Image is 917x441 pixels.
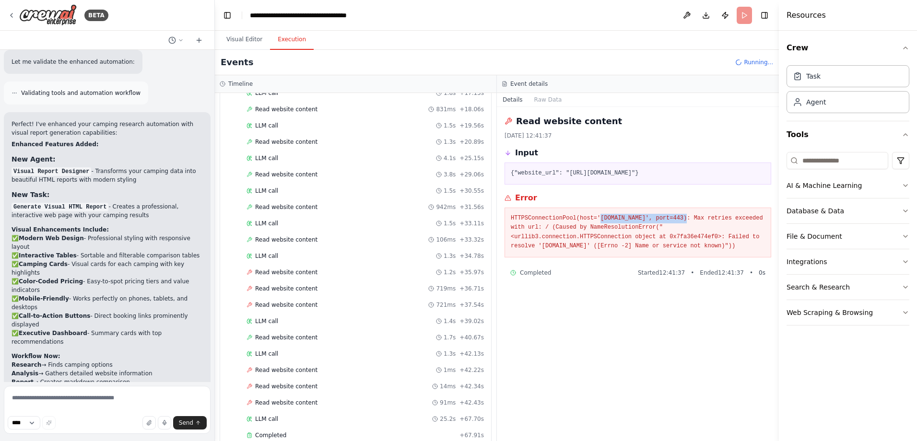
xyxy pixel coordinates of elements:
div: Web Scraping & Browsing [787,308,873,317]
span: + 33.11s [459,220,484,227]
li: - Creates a professional, interactive web page with your camping results [12,202,203,220]
span: 1.4s [444,317,456,325]
span: Read website content [255,236,317,244]
pre: HTTPSConnectionPool(host='[DOMAIN_NAME]', port=443): Max retries exceeded with url: / (Caused by ... [511,214,765,251]
li: ✅ - Works perfectly on phones, tablets, and desktops [12,294,203,312]
strong: Camping Cards [19,261,68,267]
span: 831ms [436,105,456,113]
div: AI & Machine Learning [787,181,862,190]
strong: Enhanced Features Added: [12,141,99,148]
span: + 31.56s [459,203,484,211]
button: Raw Data [529,93,568,106]
code: Visual Report Designer [12,167,91,176]
span: 1.5s [444,187,456,195]
span: Running... [744,58,773,66]
button: Details [497,93,529,106]
strong: Report [12,379,34,385]
h3: Event details [510,80,548,88]
h2: Events [221,56,253,69]
span: + 20.89s [459,138,484,146]
li: ✅ - Visual cards for each camping with key highlights [12,260,203,277]
span: Read website content [255,138,317,146]
span: Read website content [255,171,317,178]
h3: Timeline [228,80,253,88]
button: Tools [787,121,909,148]
span: + 37.54s [459,301,484,309]
span: Read website content [255,268,317,276]
button: Database & Data [787,198,909,223]
button: Start a new chat [191,35,207,46]
li: - Transforms your camping data into beautiful HTML reports with modern styling [12,167,203,184]
div: Search & Research [787,282,850,292]
button: Click to speak your automation idea [158,416,171,429]
span: Read website content [255,301,317,309]
button: Hide right sidebar [758,9,771,22]
span: • [750,269,753,277]
span: Read website content [255,105,317,113]
strong: Analysis [12,370,38,377]
span: 4.1s [444,154,456,162]
span: Validating tools and automation workflow [21,89,141,97]
span: Started 12:41:37 [638,269,685,277]
span: LLM call [255,89,278,97]
li: → Gathers detailed website information [12,369,203,378]
span: LLM call [255,154,278,162]
strong: Modern Web Design [19,235,84,242]
button: Crew [787,35,909,61]
span: LLM call [255,122,278,129]
div: [DATE] 12:41:37 [505,132,771,139]
span: Ended 12:41:37 [700,269,744,277]
span: Read website content [255,366,317,374]
button: Integrations [787,249,909,274]
span: + 36.71s [459,285,484,292]
div: Task [806,71,821,81]
span: + 42.34s [459,383,484,390]
span: + 25.15s [459,154,484,162]
li: ✅ - Sortable and filterable comparison tables [12,251,203,260]
span: + 42.13s [459,350,484,358]
span: LLM call [255,187,278,195]
span: + 29.06s [459,171,484,178]
button: Hide left sidebar [221,9,234,22]
span: 1ms [444,366,456,374]
span: 1.5s [444,122,456,129]
button: Search & Research [787,275,909,300]
span: + 67.70s [459,415,484,423]
span: + 19.56s [459,122,484,129]
li: ✅ - Professional styling with responsive layout [12,234,203,251]
img: Logo [19,4,77,26]
div: File & Document [787,232,842,241]
li: ✅ - Direct booking links prominently displayed [12,312,203,329]
div: Database & Data [787,206,844,216]
span: + 40.67s [459,334,484,341]
span: + 42.43s [459,399,484,406]
strong: Call-to-Action Buttons [19,313,90,319]
h3: Error [515,192,537,204]
span: + 17.13s [459,89,484,97]
span: 721ms [436,301,456,309]
strong: New Agent: [12,155,56,163]
span: Completed [520,269,551,277]
span: + 67.91s [459,431,484,439]
strong: Research [12,361,41,368]
strong: Workflow Now: [12,353,60,360]
span: 91ms [440,399,456,406]
div: BETA [84,10,108,21]
span: LLM call [255,317,278,325]
li: → Finds camping options [12,360,203,369]
span: Read website content [255,334,317,341]
span: + 39.02s [459,317,484,325]
strong: Executive Dashboard [19,330,87,337]
button: Visual Editor [219,30,270,50]
span: Read website content [255,203,317,211]
span: Send [179,419,193,427]
button: Execution [270,30,314,50]
span: + 35.97s [459,268,484,276]
span: Read website content [255,383,317,390]
div: Crew [787,61,909,121]
button: Send [173,416,207,429]
button: Upload files [142,416,156,429]
strong: Mobile-Friendly [19,295,69,302]
button: File & Document [787,224,909,249]
button: Improve this prompt [42,416,56,429]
